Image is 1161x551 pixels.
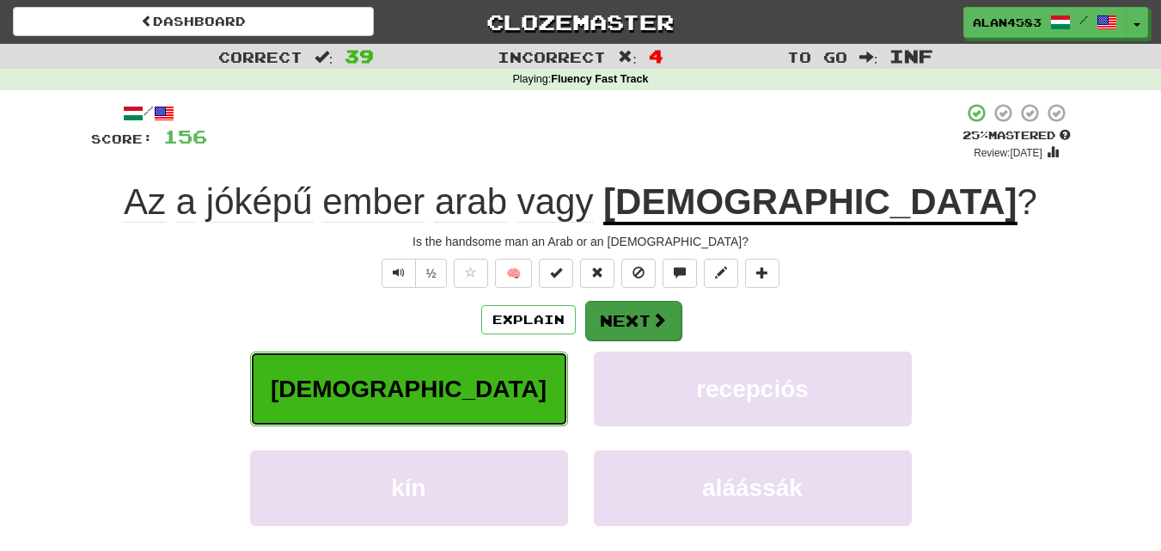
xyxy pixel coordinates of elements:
button: kín [250,450,568,525]
span: 4 [649,46,663,66]
button: Reset to 0% Mastered (alt+r) [580,259,614,288]
span: ? [1017,181,1037,222]
div: Mastered [962,128,1071,144]
span: Incorrect [498,48,606,65]
span: Score: [91,132,153,146]
a: Dashboard [13,7,374,36]
button: Set this sentence to 100% Mastered (alt+m) [539,259,573,288]
a: Clozemaster [400,7,761,37]
span: kín [391,474,425,501]
span: ember [322,181,425,223]
a: alan4583 / [963,7,1127,38]
span: 156 [163,126,207,147]
button: Add to collection (alt+a) [745,259,779,288]
span: recepciós [696,376,809,402]
span: Inf [889,46,933,66]
button: recepciós [594,352,912,426]
span: To go [787,48,847,65]
span: alan4583 [973,15,1042,30]
span: 39 [345,46,374,66]
button: ½ [415,259,448,288]
span: arab [435,181,507,223]
button: 🧠 [495,259,532,288]
button: Explain [481,305,576,334]
span: jóképű [206,181,313,223]
u: [DEMOGRAPHIC_DATA] [603,181,1017,225]
button: Edit sentence (alt+d) [704,259,738,288]
button: Discuss sentence (alt+u) [663,259,697,288]
div: Text-to-speech controls [378,259,448,288]
button: [DEMOGRAPHIC_DATA] [250,352,568,426]
button: Favorite sentence (alt+f) [454,259,488,288]
button: Next [585,301,681,340]
span: : [315,50,333,64]
button: Play sentence audio (ctl+space) [382,259,416,288]
small: Review: [DATE] [974,147,1042,159]
strong: Fluency Fast Track [551,73,648,85]
span: Correct [218,48,302,65]
button: aláássák [594,450,912,525]
span: Az [124,181,166,223]
span: : [618,50,637,64]
span: 25 % [962,128,988,142]
span: / [1079,14,1088,26]
span: vagy [517,181,594,223]
div: / [91,102,207,124]
span: [DEMOGRAPHIC_DATA] [271,376,547,402]
button: Ignore sentence (alt+i) [621,259,656,288]
div: Is the handsome man an Arab or an [DEMOGRAPHIC_DATA]? [91,233,1071,250]
span: aláássák [702,474,803,501]
span: a [176,181,196,223]
span: : [859,50,878,64]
